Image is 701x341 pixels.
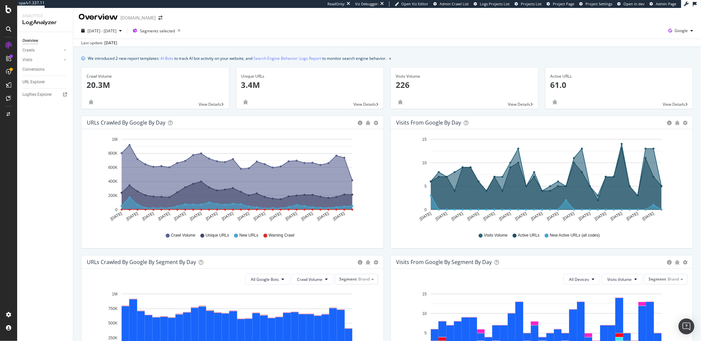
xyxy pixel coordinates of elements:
[396,100,405,104] div: bug
[88,55,386,62] div: We introduced 2 new report templates: to track AI bot activity on your website, and to monitor se...
[374,260,378,265] div: gear
[396,79,533,91] p: 226
[607,277,632,282] span: Visits Volume
[551,79,688,91] p: 61.0
[332,211,346,221] text: [DATE]
[22,91,68,98] a: Logfiles Explorer
[239,233,258,238] span: New URLs
[546,211,559,221] text: [DATE]
[108,165,117,170] text: 600K
[86,100,96,104] div: bug
[396,259,492,265] div: Visits from Google By Segment By Day
[483,211,496,221] text: [DATE]
[87,134,376,226] div: A chart.
[81,55,693,62] div: info banner
[563,274,600,284] button: All Devices
[585,1,612,6] span: Project Settings
[617,1,645,7] a: Open in dev
[253,211,266,221] text: [DATE]
[22,37,68,44] a: Overview
[241,73,379,79] div: Unique URLs
[424,184,427,189] text: 5
[667,260,672,265] div: circle-info
[650,1,676,7] a: Admin Page
[366,260,370,265] div: bug
[158,16,162,20] div: arrow-right-arrow-left
[451,211,464,221] text: [DATE]
[515,1,542,7] a: Projects List
[675,28,688,33] span: Google
[108,179,117,184] text: 400K
[594,211,607,221] text: [DATE]
[422,161,427,165] text: 10
[269,233,294,238] span: Warning Crawl
[578,211,591,221] text: [DATE]
[610,211,623,221] text: [DATE]
[422,137,427,142] text: 15
[508,101,531,107] span: View Details
[120,15,156,21] div: [DOMAIN_NAME]
[22,47,35,54] div: Crawls
[199,101,221,107] span: View Details
[86,79,224,91] p: 20.3M
[108,321,117,326] text: 500K
[553,1,574,6] span: Project Page
[22,66,68,73] a: Conversions
[206,233,229,238] span: Unique URLs
[387,54,393,63] button: close banner
[79,25,124,36] button: [DATE] - [DATE]
[401,1,428,6] span: Open Viz Editor
[547,1,574,7] a: Project Page
[87,28,117,34] span: [DATE] - [DATE]
[115,208,117,212] text: 0
[675,121,680,125] div: bug
[358,260,362,265] div: circle-info
[22,66,45,73] div: Conversions
[395,1,428,7] a: Open Viz Editor
[467,211,480,221] text: [DATE]
[562,211,575,221] text: [DATE]
[353,101,376,107] span: View Details
[301,211,314,221] text: [DATE]
[205,211,218,221] text: [DATE]
[424,331,427,336] text: 5
[285,211,298,221] text: [DATE]
[87,119,165,126] div: URLs Crawled by Google by day
[173,211,186,221] text: [DATE]
[667,121,672,125] div: circle-info
[22,47,62,54] a: Crawls
[396,134,685,226] div: A chart.
[22,79,45,86] div: URL Explorer
[157,211,171,221] text: [DATE]
[108,336,117,340] text: 250K
[579,1,612,7] a: Project Settings
[171,233,195,238] span: Crawl Volume
[160,55,173,62] a: AI Bots
[675,260,680,265] div: bug
[679,319,694,334] div: Open Intercom Messenger
[327,1,345,7] div: ReadOnly:
[108,306,117,311] text: 750K
[126,211,139,221] text: [DATE]
[663,101,685,107] span: View Details
[130,25,183,36] button: Segments selected
[22,37,38,44] div: Overview
[112,292,117,296] text: 1M
[22,13,68,19] div: Analytics
[241,100,250,104] div: bug
[683,121,687,125] div: gear
[87,259,196,265] div: URLs Crawled by Google By Segment By Day
[189,211,202,221] text: [DATE]
[498,211,512,221] text: [DATE]
[108,151,117,156] text: 800K
[142,211,155,221] text: [DATE]
[521,1,542,6] span: Projects List
[251,277,279,282] span: All Google Bots
[424,208,427,212] text: 0
[649,276,666,282] span: Segment
[245,274,290,284] button: All Google Bots
[358,121,362,125] div: circle-info
[602,274,643,284] button: Visits Volume
[112,137,117,142] text: 1M
[22,19,68,26] div: LogAnalyzer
